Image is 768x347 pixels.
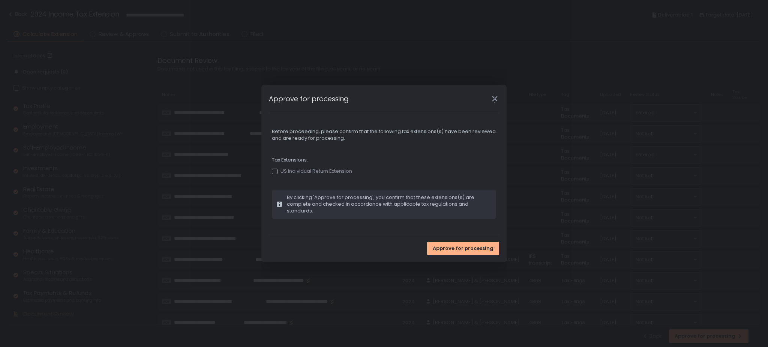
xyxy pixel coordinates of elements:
span: Approve for processing [433,245,493,252]
h1: Approve for processing [269,94,349,104]
span: Before proceeding, please confirm that the following tax extensions(s) have been reviewed and are... [272,128,496,142]
span: By clicking 'Approve for processing', you confirm that these extensions(s) are complete and check... [287,194,492,214]
div: Close [483,94,507,103]
span: Tax Extensions: [272,157,496,163]
button: Approve for processing [427,242,499,255]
